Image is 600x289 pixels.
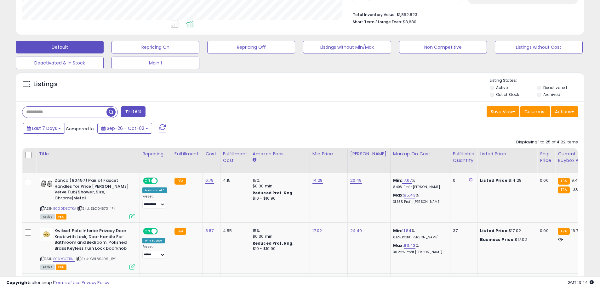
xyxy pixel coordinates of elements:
[540,151,552,164] div: Ship Price
[253,183,305,189] div: $0.30 min
[393,228,445,240] div: %
[568,280,594,286] span: 2025-10-10 13:44 GMT
[303,41,391,53] button: Listings without Min/Max
[82,280,109,286] a: Privacy Policy
[23,123,65,134] button: Last 7 Days
[551,106,578,117] button: Actions
[144,178,151,184] span: ON
[223,228,245,234] div: 4.55
[480,178,532,183] div: $14.28
[495,41,583,53] button: Listings without Cost
[205,228,214,234] a: 8.87
[571,177,580,183] span: 9.48
[490,78,584,84] p: Listing States:
[524,108,544,115] span: Columns
[520,106,550,117] button: Columns
[40,228,53,241] img: 31eSrHqSatS._SL40_.jpg
[253,157,256,163] small: Amazon Fees.
[142,245,167,259] div: Preset:
[157,229,167,234] span: OFF
[111,41,199,53] button: Repricing On
[312,228,322,234] a: 17.02
[205,177,214,184] a: 6.79
[312,177,323,184] a: 14.28
[253,151,307,157] div: Amazon Fees
[157,178,167,184] span: OFF
[404,192,415,198] a: 95.43
[223,151,247,164] div: Fulfillment Cost
[107,125,144,131] span: Sep-26 - Oct-02
[480,151,534,157] div: Listed Price
[350,228,362,234] a: 24.49
[571,228,581,234] span: 16.77
[16,57,104,69] button: Deactivated & In Stock
[393,242,404,248] b: Max:
[174,151,200,157] div: Fulfillment
[53,206,76,211] a: B000DZDTKA
[480,236,515,242] b: Business Price:
[393,177,403,183] b: Min:
[253,190,294,196] b: Reduced Prof. Rng.
[253,228,305,234] div: 15%
[312,151,345,157] div: Min Price
[393,192,404,198] b: Max:
[54,280,81,286] a: Terms of Use
[480,177,509,183] b: Listed Price:
[393,250,445,254] p: 30.22% Profit [PERSON_NAME]
[253,178,305,183] div: 15%
[56,214,66,220] span: FBA
[393,235,445,240] p: 6.17% Profit [PERSON_NAME]
[53,256,75,262] a: B06XGQTBNL
[40,264,55,270] span: All listings currently available for purchase on Amazon
[66,126,95,132] span: Compared to:
[558,186,569,193] small: FBA
[142,187,167,193] div: Amazon AI *
[402,228,411,234] a: 11.84
[56,264,66,270] span: FBA
[40,228,135,269] div: ASIN:
[393,228,403,234] b: Min:
[350,177,362,184] a: 20.49
[142,238,165,243] div: Win BuyBox
[393,185,445,189] p: 8.40% Profit [PERSON_NAME]
[111,57,199,69] button: Main 1
[543,92,560,97] label: Archived
[404,242,415,249] a: 83.43
[174,228,186,235] small: FBA
[223,178,245,183] div: 4.15
[253,196,305,201] div: $10 - $10.90
[39,151,137,157] div: Title
[350,151,388,157] div: [PERSON_NAME]
[453,151,475,164] div: Fulfillable Quantity
[393,151,448,157] div: Markup on Cost
[54,178,131,203] b: Danco (80457) Pair of Faucet Handles for Price [PERSON_NAME] Verve Tub/Shower, Size, Chrome|Metal
[142,194,167,208] div: Preset:
[40,178,135,219] div: ASIN:
[558,151,590,164] div: Current Buybox Price
[207,41,295,53] button: Repricing Off
[40,214,55,220] span: All listings currently available for purchase on Amazon
[393,192,445,204] div: %
[480,228,532,234] div: $17.02
[353,10,573,18] li: $1,852,823
[76,256,116,261] span: | SKU: KWI89406_1PK
[253,241,294,246] b: Reduced Prof. Rng.
[353,12,396,17] b: Total Inventory Value:
[393,200,445,204] p: 31.63% Profit [PERSON_NAME]
[77,206,115,211] span: | SKU: SLO04573_1PK
[402,177,412,184] a: 17.67
[54,228,131,253] b: Kwikset Polo Interior Privacy Door Knob with Lock, Door Handle For Bathroom and Bedroom, Polished...
[6,280,29,286] strong: Copyright
[33,80,58,89] h5: Listings
[6,280,109,286] div: seller snap | |
[540,228,550,234] div: 0.00
[480,228,509,234] b: Listed Price:
[40,178,53,190] img: 41qtA1J1pqL._SL40_.jpg
[353,19,402,25] b: Short Term Storage Fees:
[453,178,472,183] div: 0
[540,178,550,183] div: 0.00
[393,178,445,189] div: %
[480,237,532,242] div: $17.02
[496,92,519,97] label: Out of Stock
[571,186,581,192] span: 13.08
